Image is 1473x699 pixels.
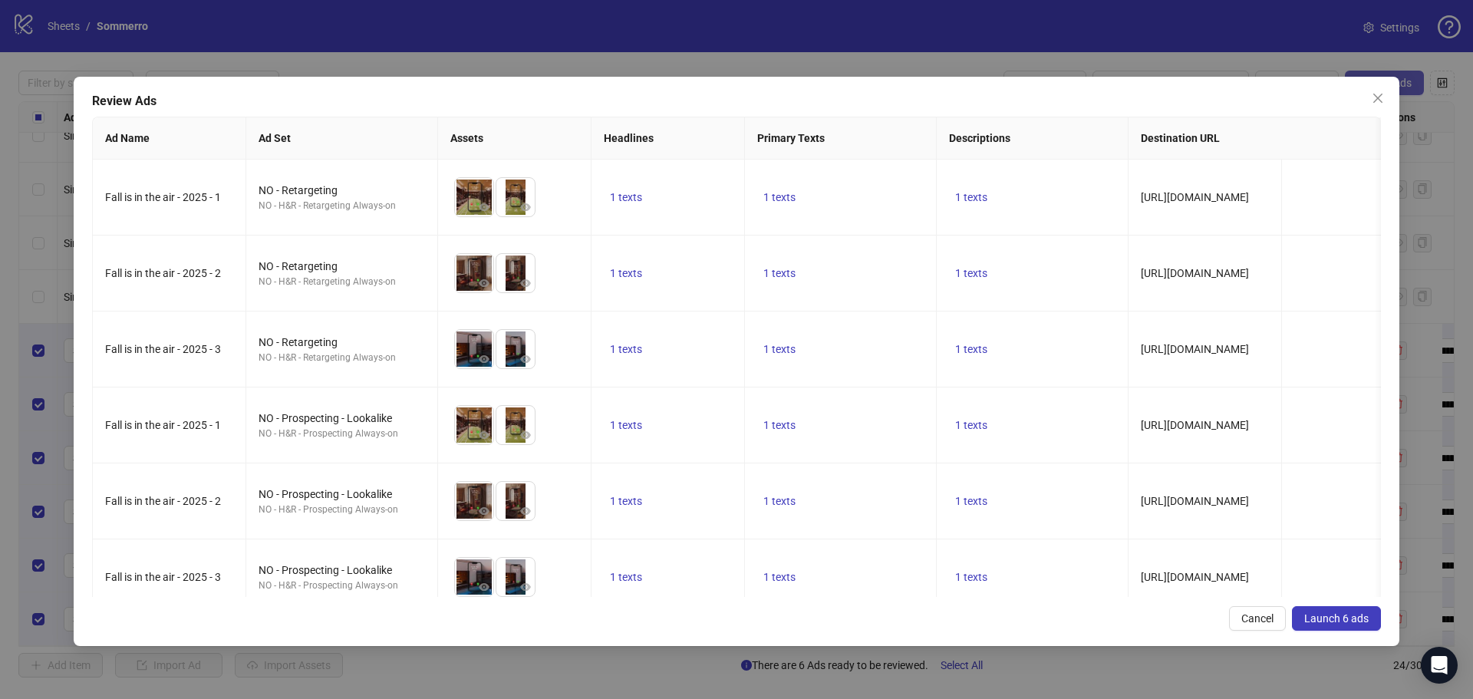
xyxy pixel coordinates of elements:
[479,202,489,213] span: eye
[955,267,987,279] span: 1 texts
[949,492,994,510] button: 1 texts
[604,340,648,358] button: 1 texts
[949,264,994,282] button: 1 texts
[757,264,802,282] button: 1 texts
[610,571,642,583] span: 1 texts
[763,191,796,203] span: 1 texts
[259,503,425,517] div: NO - H&R - Prospecting Always-on
[259,486,425,503] div: NO - Prospecting - Lookalike
[1372,92,1384,104] span: close
[604,568,648,586] button: 1 texts
[1229,606,1286,631] button: Cancel
[455,254,493,292] img: Asset 1
[475,578,493,596] button: Preview
[479,582,489,592] span: eye
[520,278,531,289] span: eye
[610,267,642,279] span: 1 texts
[105,571,221,583] span: Fall is in the air - 2025 - 3
[610,495,642,507] span: 1 texts
[520,202,531,213] span: eye
[455,482,493,520] img: Asset 1
[92,92,1381,110] div: Review Ads
[592,117,745,160] th: Headlines
[105,495,221,507] span: Fall is in the air - 2025 - 2
[1141,191,1249,203] span: [URL][DOMAIN_NAME]
[496,558,535,596] img: Asset 2
[955,571,987,583] span: 1 texts
[259,579,425,593] div: NO - H&R - Prospecting Always-on
[955,419,987,431] span: 1 texts
[475,426,493,444] button: Preview
[496,406,535,444] img: Asset 2
[516,198,535,216] button: Preview
[763,343,796,355] span: 1 texts
[763,267,796,279] span: 1 texts
[259,351,425,365] div: NO - H&R - Retargeting Always-on
[479,354,489,364] span: eye
[604,264,648,282] button: 1 texts
[763,495,796,507] span: 1 texts
[745,117,937,160] th: Primary Texts
[516,502,535,520] button: Preview
[1141,267,1249,279] span: [URL][DOMAIN_NAME]
[763,419,796,431] span: 1 texts
[475,502,493,520] button: Preview
[93,117,246,160] th: Ad Name
[1241,612,1274,625] span: Cancel
[496,178,535,216] img: Asset 2
[610,191,642,203] span: 1 texts
[105,343,221,355] span: Fall is in the air - 2025 - 3
[516,578,535,596] button: Preview
[105,191,221,203] span: Fall is in the air - 2025 - 1
[475,350,493,368] button: Preview
[259,258,425,275] div: NO - Retargeting
[455,330,493,368] img: Asset 1
[763,571,796,583] span: 1 texts
[1421,647,1458,684] div: Open Intercom Messenger
[1141,419,1249,431] span: [URL][DOMAIN_NAME]
[1141,343,1249,355] span: [URL][DOMAIN_NAME]
[259,199,425,213] div: NO - H&R - Retargeting Always-on
[259,410,425,427] div: NO - Prospecting - Lookalike
[1141,571,1249,583] span: [URL][DOMAIN_NAME]
[438,117,592,160] th: Assets
[1292,606,1381,631] button: Launch 6 ads
[259,562,425,579] div: NO - Prospecting - Lookalike
[604,416,648,434] button: 1 texts
[520,582,531,592] span: eye
[757,188,802,206] button: 1 texts
[949,188,994,206] button: 1 texts
[246,117,438,160] th: Ad Set
[496,330,535,368] img: Asset 2
[455,178,493,216] img: Asset 1
[955,191,987,203] span: 1 texts
[604,492,648,510] button: 1 texts
[949,416,994,434] button: 1 texts
[259,275,425,289] div: NO - H&R - Retargeting Always-on
[1129,117,1390,160] th: Destination URL
[455,558,493,596] img: Asset 1
[259,334,425,351] div: NO - Retargeting
[516,426,535,444] button: Preview
[520,506,531,516] span: eye
[757,340,802,358] button: 1 texts
[520,354,531,364] span: eye
[1141,495,1249,507] span: [URL][DOMAIN_NAME]
[757,492,802,510] button: 1 texts
[949,340,994,358] button: 1 texts
[610,343,642,355] span: 1 texts
[475,274,493,292] button: Preview
[1366,86,1390,110] button: Close
[455,406,493,444] img: Asset 1
[955,343,987,355] span: 1 texts
[1304,612,1369,625] span: Launch 6 ads
[516,350,535,368] button: Preview
[520,430,531,440] span: eye
[496,482,535,520] img: Asset 2
[479,430,489,440] span: eye
[757,416,802,434] button: 1 texts
[479,278,489,289] span: eye
[949,568,994,586] button: 1 texts
[604,188,648,206] button: 1 texts
[516,274,535,292] button: Preview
